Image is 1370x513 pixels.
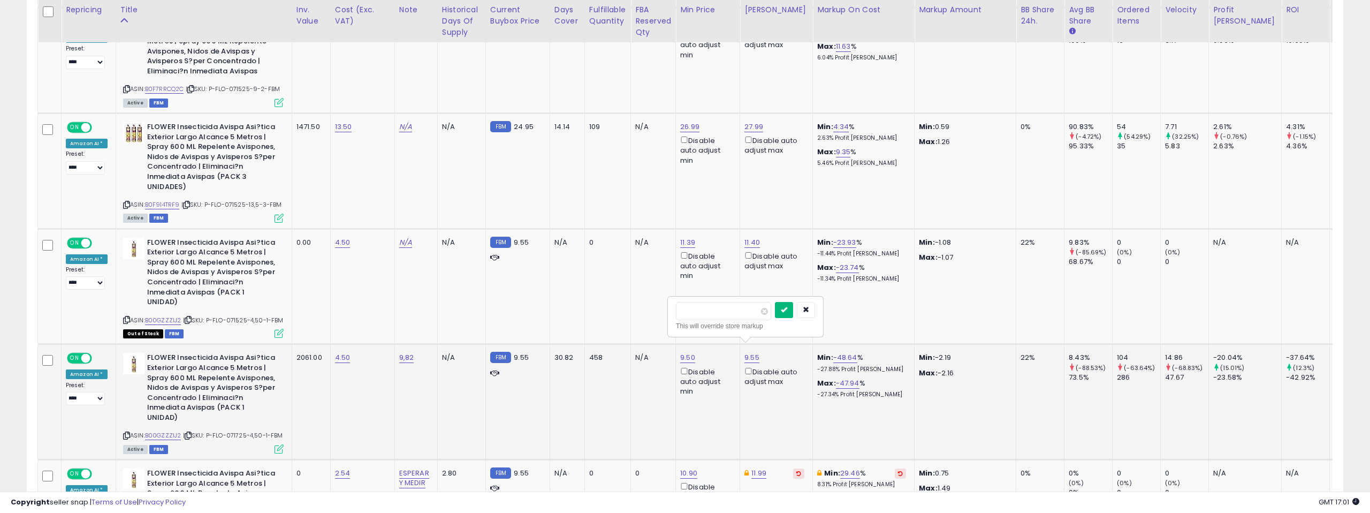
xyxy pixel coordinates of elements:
div: 109 [589,122,622,132]
a: B0F7RRCQ2C [145,85,184,94]
a: N/A [399,237,412,248]
small: (-63.64%) [1124,364,1155,372]
img: 31kQW3gST1L._SL40_.jpg [123,353,144,374]
div: 4.36% [1286,141,1329,151]
div: % [817,238,906,258]
span: ON [68,238,81,247]
div: N/A [635,238,667,247]
img: 31kQW3gST1L._SL40_.jpg [123,238,144,259]
div: Amazon AI * [66,369,108,379]
div: -42.92% [1286,373,1329,382]
span: 24.95 [514,122,534,132]
strong: Max: [919,368,938,378]
p: -2.16 [919,368,1008,378]
p: -1.08 [919,238,1008,247]
a: -23.74 [836,262,859,273]
div: Amazon AI * [66,254,108,264]
div: 0 [1117,469,1160,478]
a: 29.46 [840,468,860,479]
small: (15.01%) [1220,364,1244,372]
div: 0 [589,469,622,478]
span: All listings currently available for purchase on Amazon [123,99,148,108]
div: 0 [635,469,667,478]
span: ON [68,123,81,132]
b: Max: [817,41,836,51]
span: OFF [90,354,108,363]
div: % [817,379,906,398]
p: -11.44% Profit [PERSON_NAME] [817,250,906,258]
strong: Max: [919,252,938,262]
span: FBM [149,445,169,454]
div: % [817,353,906,373]
div: 7.71 [1165,122,1208,132]
div: -23.58% [1213,373,1281,382]
div: 47.67 [1165,373,1208,382]
span: 2025-08-13 17:01 GMT [1319,497,1359,507]
span: FBM [149,99,169,108]
p: -27.88% Profit [PERSON_NAME] [817,366,906,373]
small: FBM [490,467,511,479]
div: Disable auto adjust min [680,481,732,512]
a: 9.35 [836,147,851,157]
small: (-68.83%) [1172,364,1202,372]
strong: Max: [919,137,938,147]
div: 0 [589,238,622,247]
small: (-4.72%) [1076,132,1101,141]
div: % [817,147,906,167]
span: OFF [90,238,108,247]
div: N/A [635,353,667,363]
a: 11.99 [751,468,766,479]
div: 458 [589,353,622,363]
small: (0%) [1165,479,1180,487]
div: 0% [1021,122,1056,132]
span: | SKU: P-FLO-071525-9-2-FBM [186,85,280,93]
a: ESPERAR Y MEDIR [399,468,429,488]
small: FBM [490,237,511,248]
div: 4.31% [1286,122,1329,132]
b: FLOWER Insecticida Avispa Asi?tica Exterior Largo Alcance 5 Metros | Spray 600 ML Repelente Avisp... [147,122,277,194]
div: Min Price [680,4,735,16]
div: N/A [554,469,576,478]
div: 0 [1117,238,1160,247]
small: Avg BB Share. [1069,27,1075,36]
div: Avg BB Share [1069,4,1108,27]
div: % [817,263,906,283]
b: FLOWER Insecticida Avispa Asi?tica Exterior Largo Alcance 5 Metros | Spray 600 ML Repelente Avisp... [147,238,277,310]
a: N/A [399,122,412,132]
div: ASIN: [123,353,284,452]
div: Profit [PERSON_NAME] [1213,4,1277,27]
div: 0 [1165,238,1208,247]
div: % [817,122,906,142]
strong: Copyright [11,497,50,507]
div: Preset: [66,382,108,406]
div: Ordered Items [1117,4,1156,27]
div: 5.83 [1165,141,1208,151]
div: 22% [1021,353,1056,363]
a: 4.50 [335,237,351,248]
div: Markup Amount [919,4,1011,16]
a: 2.54 [335,468,351,479]
div: % [817,42,906,62]
a: Privacy Policy [139,497,186,507]
div: Note [399,4,433,16]
span: OFF [90,470,108,479]
small: (0%) [1117,479,1132,487]
b: Max: [817,378,836,388]
div: N/A [1213,469,1273,478]
div: N/A [442,353,477,363]
div: 8.43% [1069,353,1112,363]
a: 27.99 [744,122,763,132]
small: (-88.53%) [1076,364,1106,372]
div: Velocity [1165,4,1204,16]
div: Preset: [66,150,108,175]
b: Max: [817,147,836,157]
strong: Min: [919,468,935,478]
span: FBM [149,214,169,223]
div: Fulfillable Quantity [589,4,626,27]
p: 8.31% Profit [PERSON_NAME] [817,481,906,488]
a: 11.40 [744,237,760,248]
small: (0%) [1069,479,1084,487]
div: 54 [1117,122,1160,132]
small: (-1.15%) [1293,132,1316,141]
a: Terms of Use [92,497,137,507]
